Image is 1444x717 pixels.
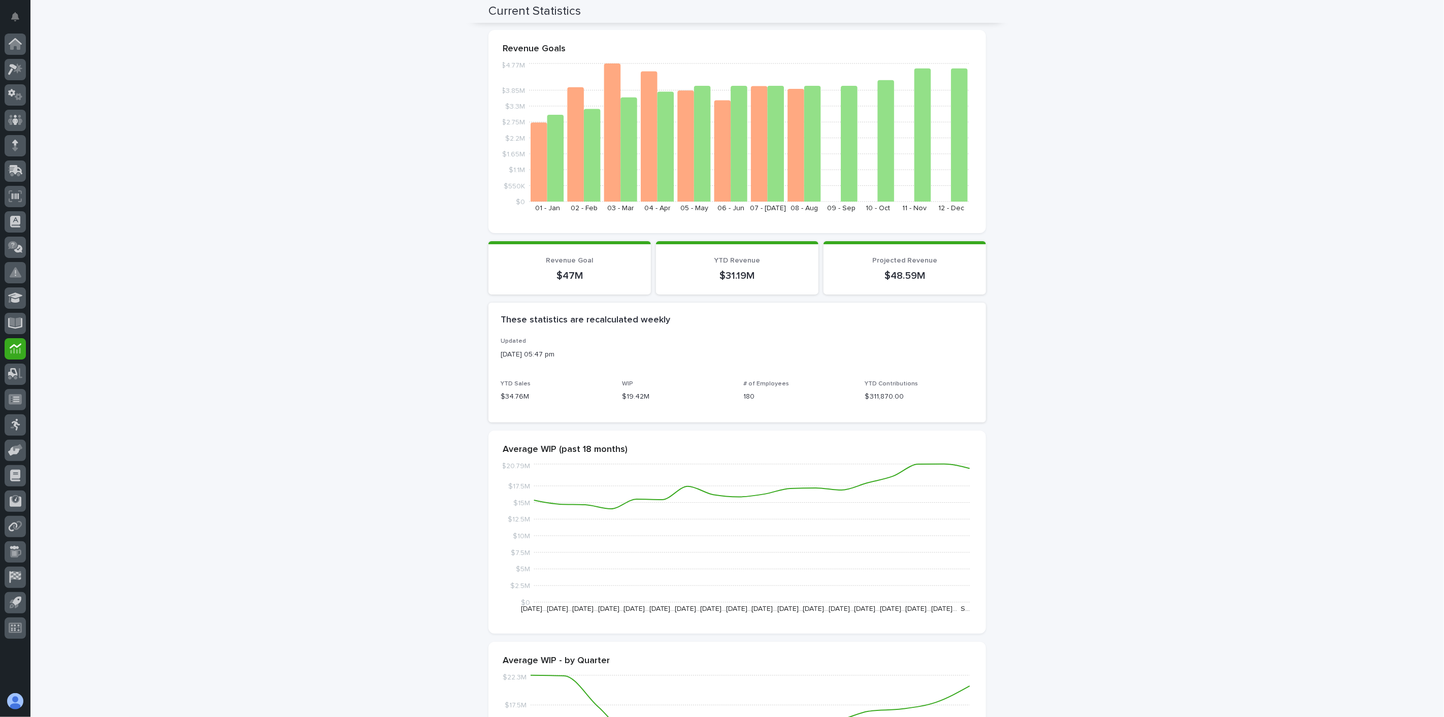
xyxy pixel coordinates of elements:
[508,483,530,490] tspan: $17.5M
[503,656,972,667] p: Average WIP - by Quarter
[726,605,752,612] text: [DATE]…
[791,205,818,212] text: 08 - Aug
[607,205,634,212] text: 03 - Mar
[752,605,778,612] text: [DATE]…
[872,257,937,264] span: Projected Revenue
[717,205,744,212] text: 06 - Jun
[547,605,573,612] text: [DATE]…
[501,381,531,387] span: YTD Sales
[880,605,906,612] text: [DATE]…
[516,199,525,206] tspan: $0
[502,151,525,158] tspan: $1.65M
[836,269,974,282] p: $48.59M
[866,205,890,212] text: 10 - Oct
[505,702,527,709] tspan: $17.5M
[865,392,974,402] p: $ 311,870.00
[521,605,547,612] text: [DATE]…
[571,205,598,212] text: 02 - Feb
[513,533,530,540] tspan: $10M
[623,605,649,612] text: [DATE]…
[13,12,26,28] div: Notifications
[598,605,624,612] text: [DATE]…
[855,605,880,612] text: [DATE]…
[501,392,610,402] p: $34.76M
[938,205,964,212] text: 12 - Dec
[516,566,530,573] tspan: $5M
[644,205,671,212] text: 04 - Apr
[501,338,526,344] span: Updated
[501,315,670,326] h2: These statistics are recalculated weekly
[504,182,525,189] tspan: $550K
[509,167,525,174] tspan: $1.1M
[622,392,731,402] p: $19.42M
[743,381,789,387] span: # of Employees
[961,605,970,612] text: S…
[5,6,26,27] button: Notifications
[931,605,957,612] text: [DATE]…
[521,599,530,606] tspan: $0
[501,87,525,94] tspan: $3.85M
[865,381,918,387] span: YTD Contributions
[510,582,530,590] tspan: $2.5M
[714,257,761,264] span: YTD Revenue
[622,381,633,387] span: WIP
[803,605,829,612] text: [DATE]…
[668,269,806,282] p: $31.19M
[501,349,974,360] p: [DATE] 05:47 pm
[503,444,972,455] p: Average WIP (past 18 months)
[511,549,530,556] tspan: $7.5M
[777,605,803,612] text: [DATE]…
[906,605,932,612] text: [DATE]…
[675,605,701,612] text: [DATE]…
[701,605,727,612] text: [DATE]…
[649,605,675,612] text: [DATE]…
[572,605,598,612] text: [DATE]…
[750,205,786,212] text: 07 - [DATE]
[5,691,26,712] button: users-avatar
[502,463,530,470] tspan: $20.79M
[503,44,972,55] p: Revenue Goals
[505,103,525,110] tspan: $3.3M
[680,205,708,212] text: 05 - May
[501,269,639,282] p: $47M
[501,62,525,69] tspan: $4.77M
[743,392,852,402] p: 180
[502,119,525,126] tspan: $2.75M
[829,605,855,612] text: [DATE]…
[535,205,560,212] text: 01 - Jan
[503,674,527,681] tspan: $22.3M
[546,257,594,264] span: Revenue Goal
[488,4,581,19] h2: Current Statistics
[827,205,856,212] text: 09 - Sep
[903,205,927,212] text: 11 - Nov
[505,135,525,142] tspan: $2.2M
[513,499,530,506] tspan: $15M
[508,516,530,523] tspan: $12.5M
